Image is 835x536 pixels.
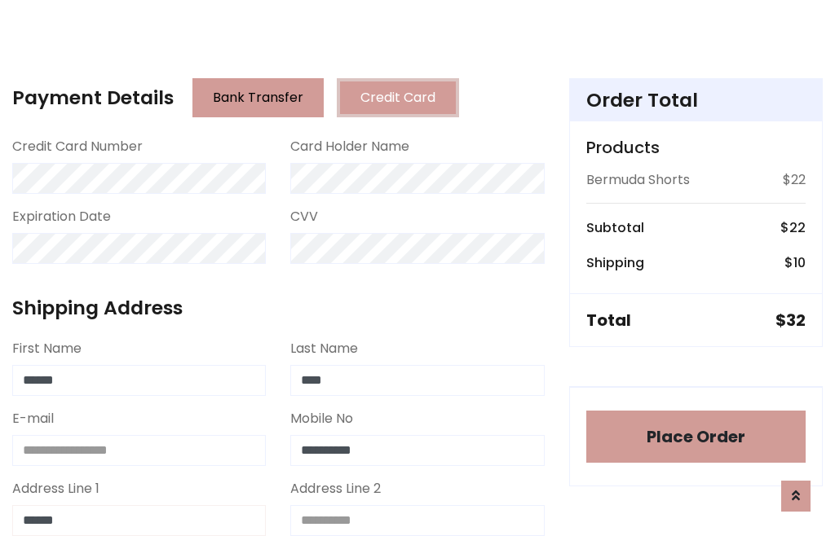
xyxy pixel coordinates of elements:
[12,207,111,226] label: Expiration Date
[12,86,174,109] h4: Payment Details
[192,78,324,117] button: Bank Transfer
[780,220,806,235] h6: $
[12,479,99,499] label: Address Line 1
[290,137,409,156] label: Card Holder Name
[12,339,82,358] label: First Name
[12,409,54,428] label: E-mail
[586,310,631,330] h5: Total
[12,297,545,319] h4: Shipping Address
[786,309,806,332] span: 32
[586,220,644,235] h6: Subtotal
[290,339,358,358] label: Last Name
[586,170,690,190] p: Bermuda Shorts
[337,78,459,117] button: Credit Card
[784,255,806,270] h6: $
[290,207,318,226] label: CVV
[586,138,806,157] h5: Products
[783,170,806,190] p: $22
[775,310,806,330] h5: $
[586,255,644,270] h6: Shipping
[586,411,806,463] button: Place Order
[290,409,353,428] label: Mobile No
[586,89,806,112] h4: Order Total
[789,218,806,237] span: 22
[290,479,381,499] label: Address Line 2
[793,253,806,272] span: 10
[12,137,143,156] label: Credit Card Number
